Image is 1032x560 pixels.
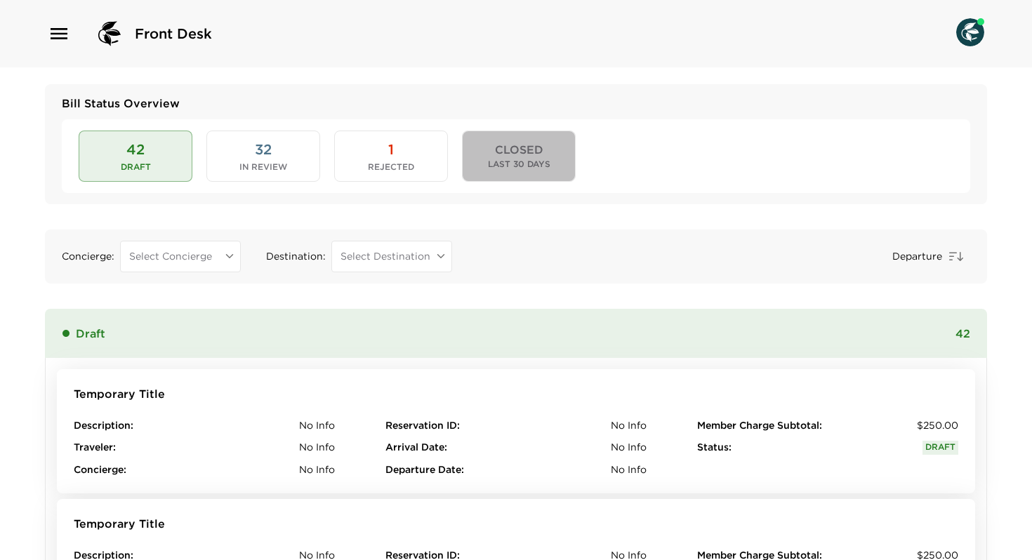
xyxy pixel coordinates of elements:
[385,419,460,433] span: Reservation ID :
[135,24,212,44] span: Front Desk
[922,441,958,455] span: Draft
[611,441,647,455] span: No Info
[299,441,335,455] span: No Info
[495,143,543,156] span: CLOSED
[126,140,145,159] span: 42
[368,162,414,172] span: Rejected
[697,441,732,455] span: Status :
[266,250,326,264] span: Destination :
[340,250,430,262] span: Select Destination
[74,419,133,433] span: Description :
[74,463,126,477] span: Concierge :
[611,419,647,433] span: No Info
[611,463,647,477] span: No Info
[74,516,165,531] span: Temporary Title
[388,140,394,159] span: 1
[62,250,114,264] span: Concierge :
[697,419,822,433] span: Member Charge Subtotal :
[74,441,116,455] span: Traveler :
[956,18,984,46] img: User
[76,326,105,341] span: Draft
[206,131,320,181] button: 32In Review
[74,386,165,401] span: Temporary Title
[917,419,958,433] span: $250.00
[239,162,287,172] span: In Review
[79,131,192,181] button: 42Draft
[255,140,272,159] span: 32
[299,463,335,477] span: No Info
[385,441,447,455] span: Arrival Date :
[299,419,335,433] span: No Info
[129,250,212,262] span: Select Concierge
[93,17,126,51] img: logo
[488,159,550,169] span: Last 30 Days
[462,131,576,181] button: CLOSEDLast 30 Days
[892,250,942,264] span: Departure
[111,326,970,341] span: 42
[121,162,151,172] span: Draft
[62,95,970,111] span: Bill Status Overview
[385,463,464,477] span: Departure Date :
[334,131,448,181] button: 1Rejected
[57,369,975,493] button: Temporary TitleDescription:No InfoTraveler:No InfoConcierge:No InfoReservation ID:No InfoArrival ...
